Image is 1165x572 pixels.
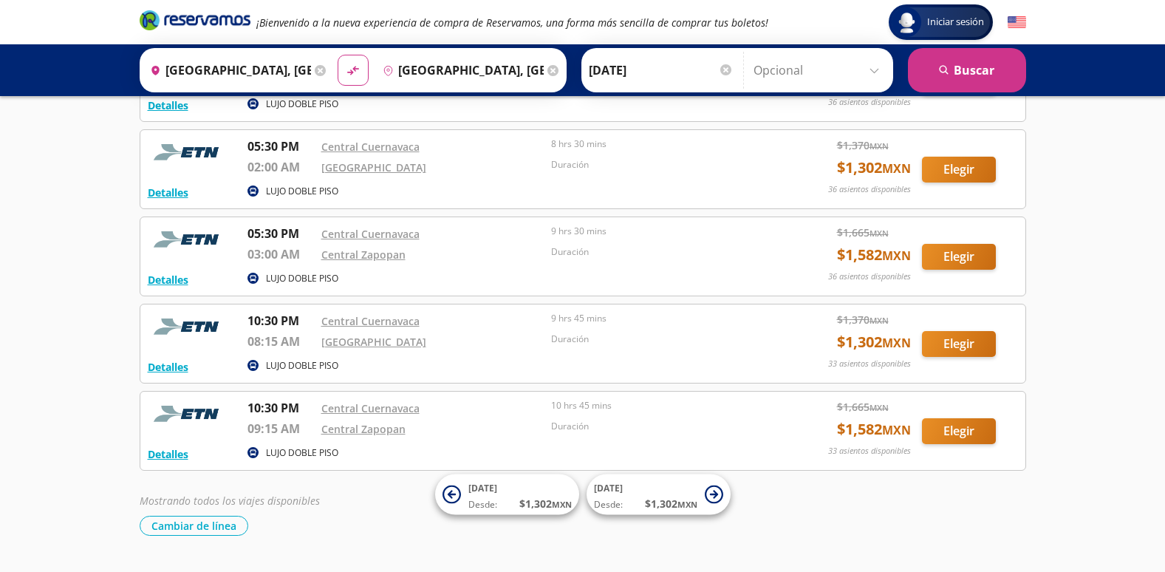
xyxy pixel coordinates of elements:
a: Central Zapopan [321,248,406,262]
span: $ 1,302 [837,157,911,179]
p: LUJO DOBLE PISO [266,446,338,460]
button: Elegir [922,418,996,444]
button: [DATE]Desde:$1,302MXN [435,474,579,515]
p: LUJO DOBLE PISO [266,359,338,372]
p: 33 asientos disponibles [828,445,911,457]
input: Buscar Destino [377,52,544,89]
a: Central Cuernavaca [321,140,420,154]
span: $ 1,302 [519,496,572,511]
small: MXN [882,335,911,351]
span: $ 1,582 [837,418,911,440]
small: MXN [870,228,889,239]
a: Central Cuernavaca [321,227,420,241]
img: RESERVAMOS [148,225,229,254]
button: Detalles [148,98,188,113]
p: 33 asientos disponibles [828,358,911,370]
p: 10 hrs 45 mins [551,399,774,412]
p: LUJO DOBLE PISO [266,98,338,111]
p: 08:15 AM [247,333,314,350]
span: $ 1,370 [837,312,889,327]
img: RESERVAMOS [148,399,229,429]
p: 36 asientos disponibles [828,183,911,196]
p: 05:30 PM [247,137,314,155]
button: Detalles [148,359,188,375]
button: English [1008,13,1026,32]
span: [DATE] [468,482,497,494]
img: RESERVAMOS [148,312,229,341]
p: Duración [551,420,774,433]
p: 09:15 AM [247,420,314,437]
small: MXN [882,422,911,438]
p: 8 hrs 30 mins [551,137,774,151]
button: [DATE]Desde:$1,302MXN [587,474,731,515]
p: Duración [551,158,774,171]
p: 9 hrs 30 mins [551,225,774,238]
small: MXN [552,499,572,510]
a: Brand Logo [140,9,250,35]
button: Cambiar de línea [140,516,248,536]
p: 36 asientos disponibles [828,270,911,283]
a: [GEOGRAPHIC_DATA] [321,335,426,349]
p: Duración [551,333,774,346]
small: MXN [870,315,889,326]
a: [GEOGRAPHIC_DATA] [321,160,426,174]
span: Desde: [594,498,623,511]
p: 9 hrs 45 mins [551,312,774,325]
input: Buscar Origen [144,52,311,89]
small: MXN [882,248,911,264]
button: Elegir [922,244,996,270]
a: Central Cuernavaca [321,401,420,415]
small: MXN [870,140,889,151]
small: MXN [677,499,697,510]
span: $ 1,302 [645,496,697,511]
p: 10:30 PM [247,312,314,330]
small: MXN [882,160,911,177]
input: Elegir Fecha [589,52,734,89]
span: $ 1,582 [837,244,911,266]
em: ¡Bienvenido a la nueva experiencia de compra de Reservamos, una forma más sencilla de comprar tus... [256,16,768,30]
a: Central Cuernavaca [321,314,420,328]
span: Iniciar sesión [921,15,990,30]
p: LUJO DOBLE PISO [266,185,338,198]
a: Central Zapopan [321,422,406,436]
span: $ 1,370 [837,137,889,153]
span: $ 1,302 [837,331,911,353]
p: Duración [551,245,774,259]
p: 02:00 AM [247,158,314,176]
p: 03:00 AM [247,245,314,263]
span: [DATE] [594,482,623,494]
button: Detalles [148,446,188,462]
span: $ 1,665 [837,225,889,240]
i: Brand Logo [140,9,250,31]
button: Buscar [908,48,1026,92]
button: Detalles [148,272,188,287]
button: Elegir [922,331,996,357]
p: 36 asientos disponibles [828,96,911,109]
em: Mostrando todos los viajes disponibles [140,494,320,508]
span: $ 1,665 [837,399,889,415]
button: Detalles [148,185,188,200]
p: LUJO DOBLE PISO [266,272,338,285]
span: Desde: [468,498,497,511]
input: Opcional [754,52,886,89]
img: RESERVAMOS [148,137,229,167]
small: MXN [870,402,889,413]
button: Elegir [922,157,996,183]
p: 10:30 PM [247,399,314,417]
p: 05:30 PM [247,225,314,242]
